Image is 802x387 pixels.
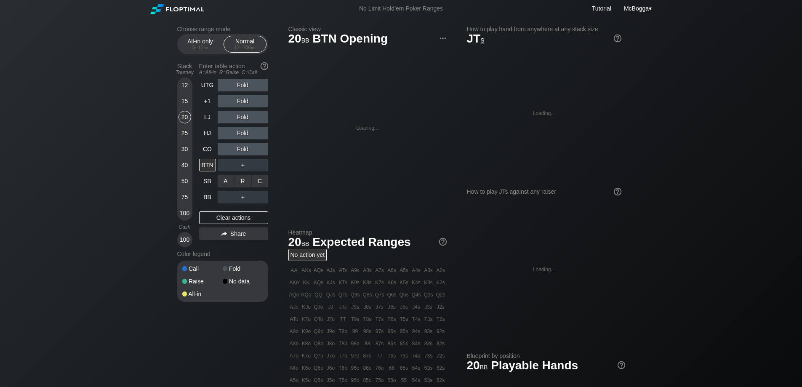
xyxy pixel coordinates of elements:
div: CO [199,143,216,155]
div: 54s [410,374,422,386]
div: J9o [325,326,337,337]
div: A5s [398,264,410,276]
div: A8o [288,338,300,350]
div: AQs [313,264,325,276]
div: QJo [313,301,325,313]
div: QJs [325,289,337,301]
div: 98o [349,338,361,350]
img: ellipsis.fd386fe8.svg [438,34,448,43]
div: AQo [288,289,300,301]
div: 84s [410,338,422,350]
div: Q8o [313,338,325,350]
div: T6s [386,313,398,325]
div: 76o [374,362,386,374]
div: 15 [179,95,191,107]
div: Q6s [386,289,398,301]
div: Fold [218,127,268,139]
div: No data [223,278,263,284]
span: s [480,35,484,44]
img: help.32db89a4.svg [617,360,626,370]
div: Tourney [174,69,196,75]
span: bb [204,45,208,51]
div: 96s [386,326,398,337]
div: Cash [174,224,196,230]
div: TT [337,313,349,325]
div: Fold [223,266,263,272]
div: 85s [398,338,410,350]
div: ATs [337,264,349,276]
div: 77 [374,350,386,362]
div: A3s [423,264,434,276]
div: +1 [199,95,216,107]
div: BB [199,191,216,203]
div: 97s [374,326,386,337]
img: Floptimal logo [150,4,204,14]
div: 25 [179,127,191,139]
div: A6o [288,362,300,374]
div: Fold [218,95,268,107]
div: 50 [179,175,191,187]
div: J5o [325,374,337,386]
div: All-in [182,291,223,297]
span: JT [467,32,485,45]
div: Q6o [313,362,325,374]
div: K8o [301,338,312,350]
div: 88 [362,338,373,350]
img: share.864f2f62.svg [221,232,227,236]
div: 52s [435,374,447,386]
div: 5 – 12 [183,45,218,51]
div: ATo [288,313,300,325]
div: AJo [288,301,300,313]
div: Loading... [533,110,555,116]
div: A7o [288,350,300,362]
div: AJs [325,264,337,276]
div: T5s [398,313,410,325]
div: A8s [362,264,373,276]
h2: How to play hand from anywhere at any stack size [467,26,621,32]
div: T8s [362,313,373,325]
div: T9s [349,313,361,325]
div: KQo [301,289,312,301]
div: A=All-in R=Raise C=Call [199,69,268,75]
div: 75 [179,191,191,203]
div: K4s [410,277,422,288]
div: 96o [349,362,361,374]
div: K3s [423,277,434,288]
div: How to play JTs against any raiser [467,188,621,195]
div: Q5o [313,374,325,386]
img: help.32db89a4.svg [438,237,448,246]
div: Q7s [374,289,386,301]
div: J8o [325,338,337,350]
span: BTN Opening [311,32,389,46]
div: K8s [362,277,373,288]
div: No Limit Hold’em Poker Ranges [346,5,456,14]
div: All-in only [181,36,220,52]
div: K2s [435,277,447,288]
h2: Choose range mode [177,26,268,32]
div: ＋ [218,175,268,187]
div: K7s [374,277,386,288]
div: Stack [174,59,196,79]
div: KJs [325,277,337,288]
div: T5o [337,374,349,386]
div: Q9s [349,289,361,301]
div: 87o [362,350,373,362]
div: K9s [349,277,361,288]
div: QQ [313,289,325,301]
div: 94s [410,326,422,337]
div: J5s [398,301,410,313]
span: bb [251,45,256,51]
div: KK [301,277,312,288]
div: 98s [362,326,373,337]
div: K7o [301,350,312,362]
div: 73s [423,350,434,362]
div: ▾ [622,4,653,13]
div: J2s [435,301,447,313]
div: Loading... [356,125,378,131]
div: LJ [199,111,216,123]
div: A [218,175,234,187]
div: 87s [374,338,386,350]
div: T9o [337,326,349,337]
div: AA [288,264,300,276]
div: BTN [199,159,216,171]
